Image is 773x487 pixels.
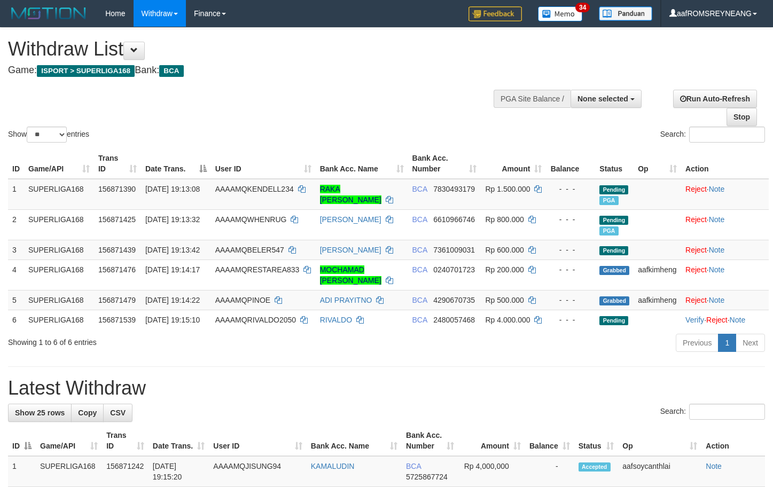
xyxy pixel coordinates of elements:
span: AAAAMQBELER547 [215,246,284,254]
th: Game/API: activate to sort column ascending [36,426,102,456]
th: Op: activate to sort column ascending [634,148,681,179]
span: Pending [599,216,628,225]
span: BCA [412,296,427,304]
span: AAAAMQPINOE [215,296,270,304]
span: Pending [599,316,628,325]
th: Status: activate to sort column ascending [574,426,619,456]
span: 34 [575,3,590,12]
h4: Game: Bank: [8,65,505,76]
span: AAAAMQRESTAREA833 [215,265,300,274]
th: Bank Acc. Name: activate to sort column ascending [307,426,402,456]
td: SUPERLIGA168 [36,456,102,487]
th: User ID: activate to sort column ascending [209,426,306,456]
span: [DATE] 19:14:22 [145,296,200,304]
span: Rp 4.000.000 [485,316,530,324]
a: Reject [685,246,707,254]
th: Date Trans.: activate to sort column descending [141,148,211,179]
td: - [525,456,574,487]
span: Marked by aafsoycanthlai [599,226,618,235]
span: ISPORT > SUPERLIGA168 [37,65,135,77]
div: - - - [550,315,591,325]
td: 1 [8,179,24,210]
th: Trans ID: activate to sort column ascending [94,148,141,179]
td: · [681,179,769,210]
th: Game/API: activate to sort column ascending [24,148,94,179]
a: Note [730,316,746,324]
td: 2 [8,209,24,240]
span: AAAAMQRIVALDO2050 [215,316,296,324]
td: SUPERLIGA168 [24,290,94,310]
span: Grabbed [599,266,629,275]
span: Copy 2480057468 to clipboard [433,316,475,324]
a: Previous [676,334,719,352]
th: Status [595,148,634,179]
label: Show entries [8,127,89,143]
span: [DATE] 19:14:17 [145,265,200,274]
a: Show 25 rows [8,404,72,422]
h1: Latest Withdraw [8,378,765,399]
a: RAKA [PERSON_NAME] [320,185,381,204]
span: Copy 6610966746 to clipboard [433,215,475,224]
a: Note [709,185,725,193]
button: None selected [571,90,642,108]
td: aafkimheng [634,260,681,290]
th: Action [681,148,769,179]
a: Reject [685,215,707,224]
span: BCA [412,215,427,224]
span: BCA [412,316,427,324]
span: [DATE] 19:13:42 [145,246,200,254]
th: Trans ID: activate to sort column ascending [102,426,149,456]
span: 156871425 [98,215,136,224]
span: AAAAMQKENDELL234 [215,185,294,193]
span: Copy 5725867724 to clipboard [406,473,448,481]
td: 1 [8,456,36,487]
th: Balance [546,148,595,179]
div: PGA Site Balance / [494,90,571,108]
th: Date Trans.: activate to sort column ascending [149,426,209,456]
span: Rp 800.000 [485,215,524,224]
td: Rp 4,000,000 [458,456,525,487]
label: Search: [660,127,765,143]
img: Button%20Memo.svg [538,6,583,21]
div: - - - [550,184,591,194]
span: Copy 0240701723 to clipboard [433,265,475,274]
div: - - - [550,245,591,255]
a: Reject [685,296,707,304]
span: AAAAMQWHENRUG [215,215,287,224]
th: ID: activate to sort column descending [8,426,36,456]
a: Stop [727,108,757,126]
span: Copy [78,409,97,417]
td: aafkimheng [634,290,681,310]
span: 156871439 [98,246,136,254]
span: Marked by aafsoycanthlai [599,196,618,205]
td: [DATE] 19:15:20 [149,456,209,487]
span: 156871476 [98,265,136,274]
span: 156871390 [98,185,136,193]
label: Search: [660,404,765,420]
th: Action [701,426,765,456]
span: [DATE] 19:13:32 [145,215,200,224]
span: Copy 7830493179 to clipboard [433,185,475,193]
th: Amount: activate to sort column ascending [458,426,525,456]
span: Rp 600.000 [485,246,524,254]
img: MOTION_logo.png [8,5,89,21]
td: SUPERLIGA168 [24,179,94,210]
th: Bank Acc. Number: activate to sort column ascending [408,148,481,179]
a: Note [709,215,725,224]
a: Next [736,334,765,352]
a: Note [706,462,722,470]
span: Copy 4290670735 to clipboard [433,296,475,304]
span: Rp 1.500.000 [485,185,530,193]
a: RIVALDO [320,316,352,324]
span: Accepted [579,462,611,472]
img: panduan.png [599,6,652,21]
a: Verify [685,316,704,324]
td: SUPERLIGA168 [24,209,94,240]
a: Note [709,246,725,254]
th: Amount: activate to sort column ascending [481,148,546,179]
th: Op: activate to sort column ascending [618,426,701,456]
span: BCA [412,265,427,274]
td: 3 [8,240,24,260]
a: Note [709,265,725,274]
div: - - - [550,264,591,275]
